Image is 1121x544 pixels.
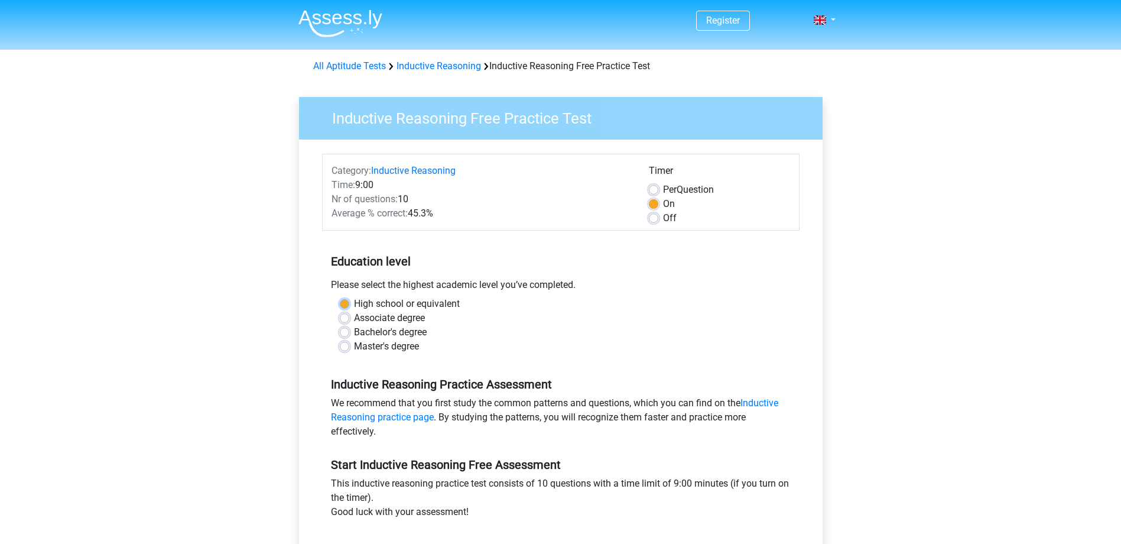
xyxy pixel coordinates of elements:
[332,208,408,219] span: Average % correct:
[308,59,813,73] div: Inductive Reasoning Free Practice Test
[354,297,460,311] label: High school or equivalent
[331,458,791,472] h5: Start Inductive Reasoning Free Assessment
[663,197,675,211] label: On
[706,15,740,26] a: Register
[354,339,419,354] label: Master's degree
[331,250,791,273] h5: Education level
[663,183,714,197] label: Question
[298,9,382,37] img: Assessly
[332,165,371,176] span: Category:
[313,60,386,72] a: All Aptitude Tests
[354,325,427,339] label: Bachelor's degree
[332,179,355,190] span: Time:
[318,105,814,128] h3: Inductive Reasoning Free Practice Test
[332,193,398,205] span: Nr of questions:
[663,211,677,225] label: Off
[322,278,800,297] div: Please select the highest academic level you’ve completed.
[323,206,640,221] div: 45.3%
[649,164,790,183] div: Timer
[354,311,425,325] label: Associate degree
[331,377,791,391] h5: Inductive Reasoning Practice Assessment
[397,60,481,72] a: Inductive Reasoning
[323,178,640,192] div: 9:00
[663,184,677,195] span: Per
[322,477,800,524] div: This inductive reasoning practice test consists of 10 questions with a time limit of 9:00 minutes...
[322,396,800,443] div: We recommend that you first study the common patterns and questions, which you can find on the . ...
[323,192,640,206] div: 10
[371,165,456,176] a: Inductive Reasoning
